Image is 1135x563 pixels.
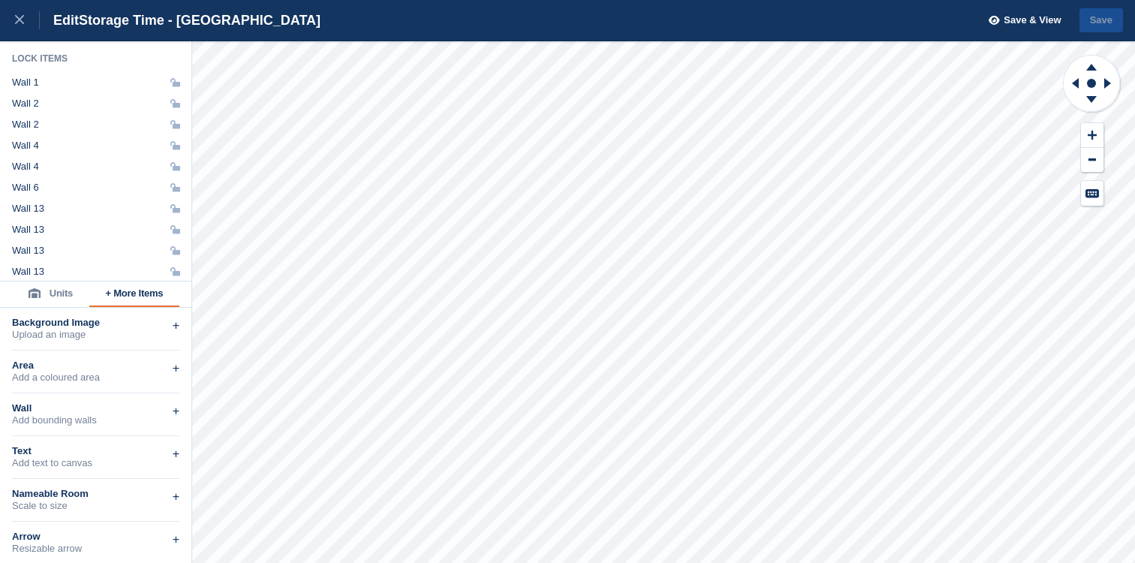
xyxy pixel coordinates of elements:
div: + [173,317,179,335]
button: Save [1079,8,1123,33]
button: Zoom Out [1081,148,1103,173]
div: Edit Storage Time - [GEOGRAPHIC_DATA] [40,11,321,29]
div: Text [12,445,179,457]
div: Lock Items [12,53,180,65]
div: Wall 2 [12,119,39,131]
div: Wall 1 [12,77,39,89]
div: Resizable arrow [12,543,179,555]
div: Wall [12,402,179,414]
div: Upload an image [12,329,179,341]
div: + [173,360,179,378]
div: Wall 4 [12,161,39,173]
span: Save & View [1004,13,1061,28]
div: TextAdd text to canvas+ [12,436,179,479]
div: Background Image [12,317,179,329]
div: Arrow [12,531,179,543]
div: Wall 2 [12,98,39,110]
button: Zoom In [1081,123,1103,148]
div: + [173,402,179,420]
button: Units [12,281,89,307]
div: + [173,488,179,506]
div: + [173,445,179,463]
div: Nameable RoomScale to size+ [12,479,179,522]
div: Nameable Room [12,488,179,500]
button: Save & View [980,8,1061,33]
div: Area [12,360,179,372]
div: Wall 13 [12,266,44,278]
div: Wall 4 [12,140,39,152]
div: + [173,531,179,549]
div: Wall 13 [12,224,44,236]
div: Background ImageUpload an image+ [12,308,179,351]
div: Wall 6 [12,182,39,194]
div: Add text to canvas [12,457,179,469]
div: AreaAdd a coloured area+ [12,351,179,393]
div: Scale to size [12,500,179,512]
div: Add bounding walls [12,414,179,426]
div: Add a coloured area [12,372,179,384]
div: Wall 13 [12,203,44,215]
button: + More Items [89,281,179,307]
div: WallAdd bounding walls+ [12,393,179,436]
button: Keyboard Shortcuts [1081,181,1103,206]
div: Wall 13 [12,245,44,257]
